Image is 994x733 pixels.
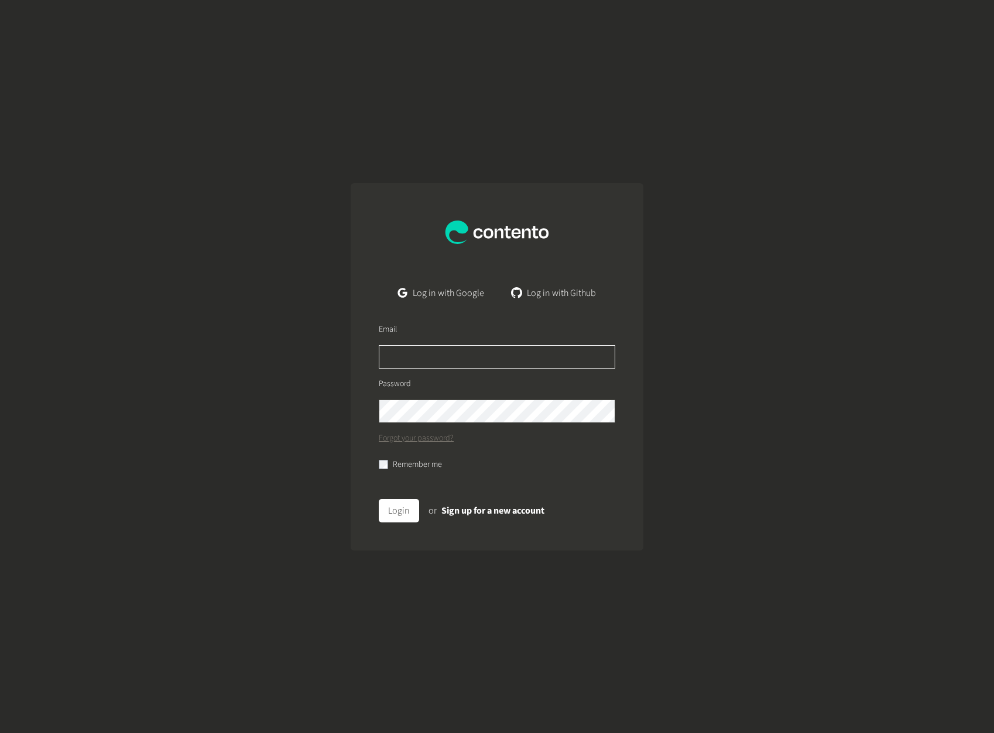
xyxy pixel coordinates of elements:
[503,281,605,305] a: Log in with Github
[379,432,454,445] a: Forgot your password?
[393,459,442,471] label: Remember me
[429,504,437,517] span: or
[379,324,397,336] label: Email
[389,281,493,305] a: Log in with Google
[379,499,419,522] button: Login
[441,504,544,517] a: Sign up for a new account
[379,378,411,390] label: Password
